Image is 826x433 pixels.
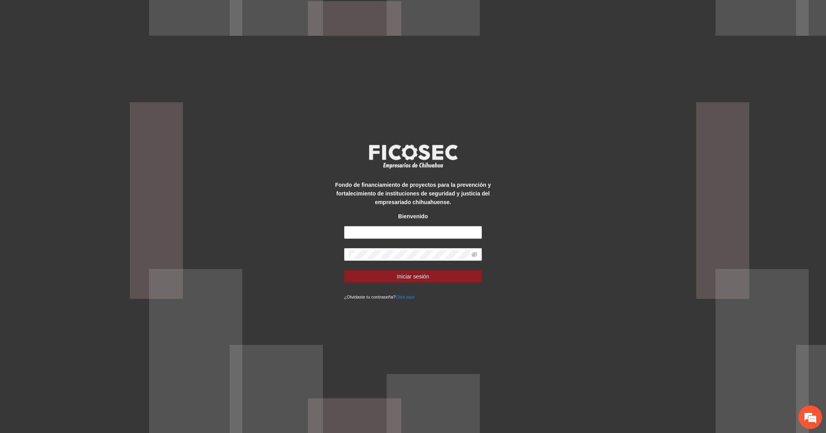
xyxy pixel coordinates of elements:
[344,270,482,283] button: Iniciar sesión
[398,213,428,219] strong: Bienvenido
[364,142,462,171] img: logo
[335,182,491,205] strong: Fondo de financiamiento de proyectos para la prevención y fortalecimiento de instituciones de seg...
[396,295,415,299] a: Click aqui
[397,272,429,281] span: Iniciar sesión
[344,295,415,299] small: ¿Olvidaste tu contraseña?
[472,252,477,257] span: eye-invisible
